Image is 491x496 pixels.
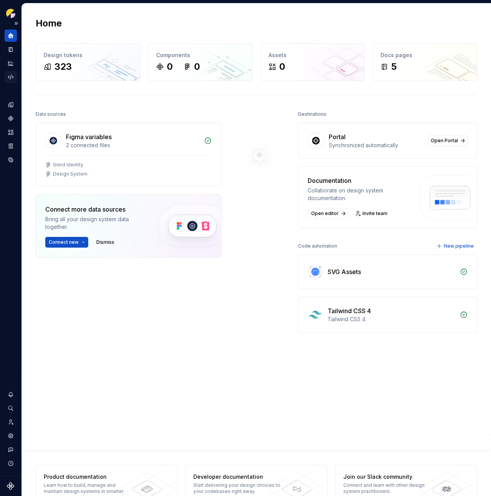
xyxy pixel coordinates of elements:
div: Gierd Identity [53,162,83,168]
div: Components [156,51,245,59]
div: Tailwind CSS 4 [328,306,371,315]
div: Portal [329,132,346,141]
button: New pipeline [434,241,477,251]
a: Assets [5,126,17,138]
a: Components [5,112,17,125]
svg: Supernova Logo [7,482,15,490]
a: Documentation [5,43,17,56]
div: Design tokens [44,51,132,59]
a: Figma variables2 connected filesGierd IdentityDesign System [36,123,221,187]
div: Design System [53,171,87,177]
div: Connect more data sources [45,205,145,214]
div: Join our Slack community [343,473,434,481]
div: Connect and learn with other design system practitioners. [343,482,434,494]
div: Developer documentation [193,473,284,481]
div: 0 [194,61,200,73]
div: Code automation [298,241,337,251]
a: Code automation [5,71,17,83]
div: Bring all your design system data together. [45,215,145,231]
div: Docs pages [381,51,469,59]
a: Invite team [5,416,17,428]
a: Invite team [353,208,391,219]
h2: Home [36,17,62,30]
span: New pipeline [444,243,474,249]
div: 323 [54,61,72,73]
div: Assets [269,51,357,59]
button: Connect new [45,237,88,248]
span: Connect new [49,239,79,245]
div: Destinations [298,109,326,120]
a: Home [5,30,17,42]
span: Invite team [362,210,387,217]
a: Docs pages5 [372,43,477,81]
span: Open editor [311,210,339,217]
a: Open Portal [427,135,468,146]
button: Dismiss [93,237,118,248]
a: Settings [5,430,17,442]
div: Start delivering your design choices to your codebases right away. [193,482,284,494]
div: Data sources [36,109,66,120]
a: Assets0 [260,43,365,81]
div: 5 [391,61,397,73]
div: SVG Assets [328,267,361,276]
div: Documentation [308,176,412,185]
a: Components00 [148,43,253,81]
button: Notifications [5,388,17,401]
div: Synchronized automatically [329,141,423,149]
span: Dismiss [96,239,114,245]
div: 2 connected files [66,141,199,149]
button: Expand sidebar [11,18,21,29]
button: Search ⌘K [5,402,17,414]
a: Analytics [5,57,17,69]
div: 0 [167,61,173,73]
div: 0 [279,61,285,73]
a: Storybook stories [5,140,17,152]
a: Data sources [5,154,17,166]
div: Collaborate on design system documentation. [308,187,412,202]
div: Tailwind CSS 4 [328,315,455,323]
a: Open editor [308,208,348,219]
span: Open Portal [431,138,458,144]
div: Figma variables [66,132,112,141]
a: Design tokens [5,99,17,111]
a: Design tokens323 [36,43,140,81]
div: Product documentation [44,473,134,481]
img: f6b19898-f8c9-447f-a400-29a4886d13e6.png [6,9,15,18]
button: Contact support [5,443,17,456]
